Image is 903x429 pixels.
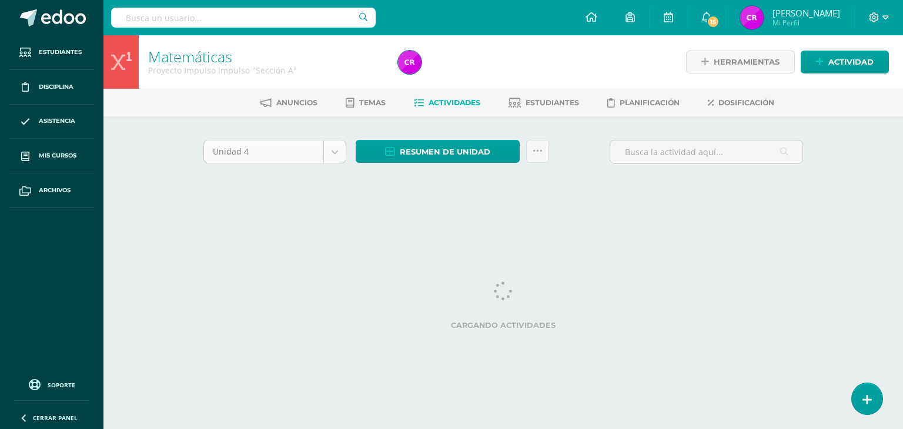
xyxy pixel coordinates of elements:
span: Dosificación [718,98,774,107]
span: Estudiantes [39,48,82,57]
a: Unidad 4 [204,140,346,163]
h1: Matemáticas [148,48,384,65]
span: Cerrar panel [33,414,78,422]
span: Actividad [828,51,874,73]
a: Temas [346,93,386,112]
span: Unidad 4 [213,140,315,163]
a: Estudiantes [9,35,94,70]
a: Herramientas [686,51,795,73]
span: Soporte [48,381,75,389]
a: Estudiantes [509,93,579,112]
span: Actividades [429,98,480,107]
a: Planificación [607,93,680,112]
img: f598ae3c0d7ec7357771522fba86650a.png [740,6,764,29]
span: Herramientas [714,51,780,73]
span: [PERSON_NAME] [772,7,840,19]
input: Busca la actividad aquí... [610,140,802,163]
a: Soporte [14,376,89,392]
img: f598ae3c0d7ec7357771522fba86650a.png [398,51,422,74]
label: Cargando actividades [203,321,803,330]
span: Disciplina [39,82,73,92]
span: Mis cursos [39,151,76,160]
a: Actividad [801,51,889,73]
span: Planificación [620,98,680,107]
span: 15 [707,15,720,28]
span: Resumen de unidad [400,141,490,163]
a: Actividades [414,93,480,112]
a: Anuncios [260,93,317,112]
a: Dosificación [708,93,774,112]
a: Archivos [9,173,94,208]
a: Asistencia [9,105,94,139]
input: Busca un usuario... [111,8,376,28]
a: Resumen de unidad [356,140,520,163]
a: Disciplina [9,70,94,105]
span: Estudiantes [526,98,579,107]
div: Proyecto Impulso Impulso 'Sección A' [148,65,384,76]
span: Temas [359,98,386,107]
span: Anuncios [276,98,317,107]
span: Asistencia [39,116,75,126]
span: Mi Perfil [772,18,840,28]
a: Mis cursos [9,139,94,173]
a: Matemáticas [148,46,232,66]
span: Archivos [39,186,71,195]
